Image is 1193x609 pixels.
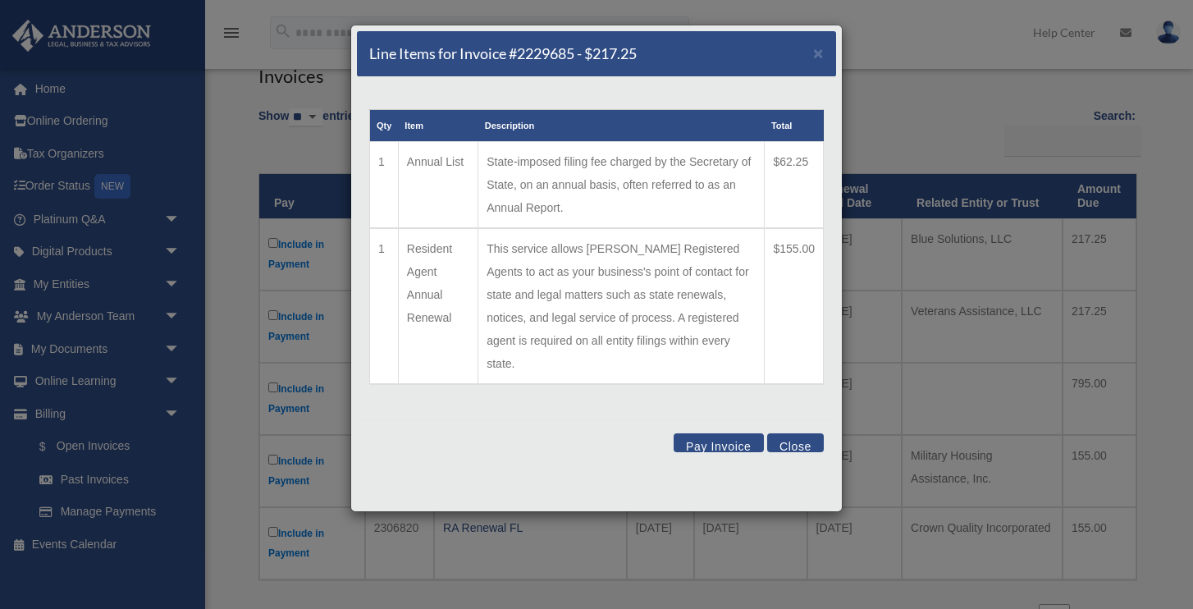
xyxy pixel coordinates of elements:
[813,43,824,62] span: ×
[765,142,824,229] td: $62.25
[370,110,399,142] th: Qty
[765,228,824,384] td: $155.00
[398,142,478,229] td: Annual List
[813,44,824,62] button: Close
[478,142,765,229] td: State-imposed filing fee charged by the Secretary of State, on an annual basis, often referred to...
[674,433,764,452] button: Pay Invoice
[765,110,824,142] th: Total
[370,142,399,229] td: 1
[398,110,478,142] th: Item
[767,433,824,452] button: Close
[369,43,637,64] h5: Line Items for Invoice #2229685 - $217.25
[478,228,765,384] td: This service allows [PERSON_NAME] Registered Agents to act as your business's point of contact fo...
[478,110,765,142] th: Description
[370,228,399,384] td: 1
[398,228,478,384] td: Resident Agent Annual Renewal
